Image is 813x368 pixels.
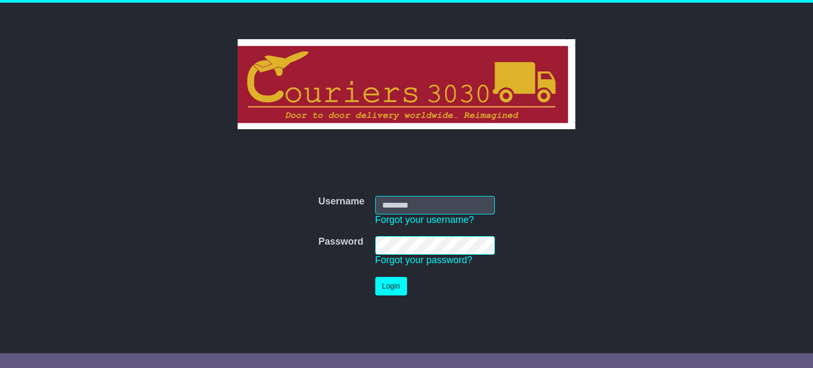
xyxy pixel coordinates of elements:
[318,236,363,248] label: Password
[375,277,407,295] button: Login
[375,255,473,265] a: Forgot your password?
[318,196,364,208] label: Username
[375,214,474,225] a: Forgot your username?
[238,39,576,129] img: Couriers 3030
